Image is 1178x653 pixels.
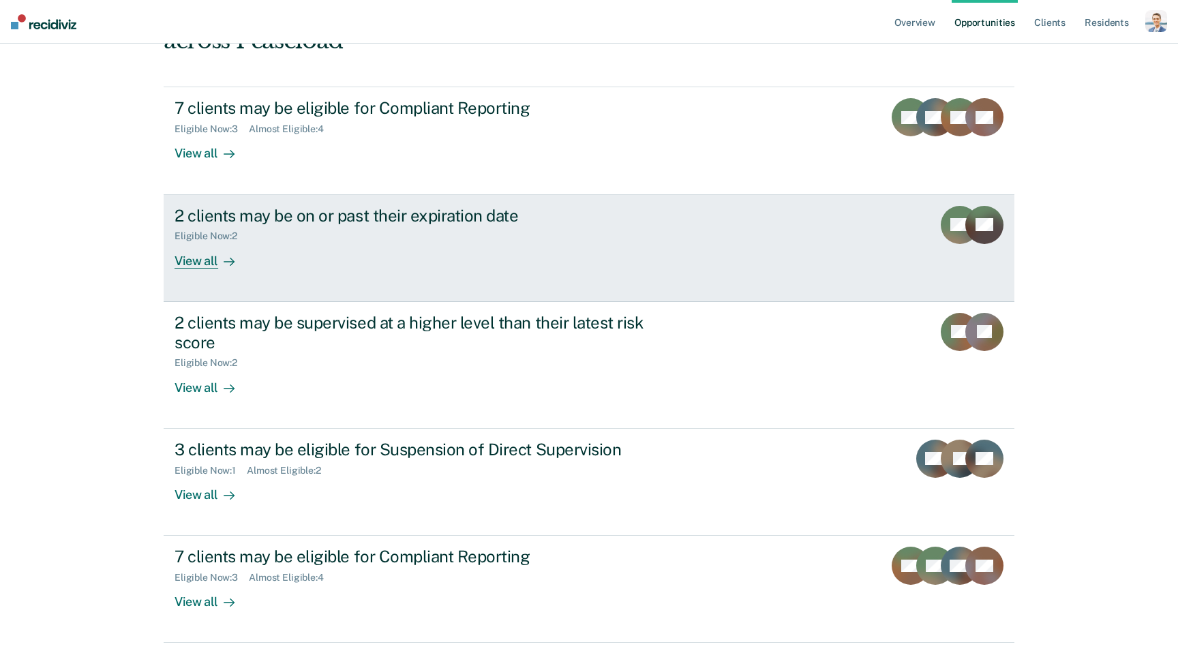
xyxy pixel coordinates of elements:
[175,440,653,459] div: 3 clients may be eligible for Suspension of Direct Supervision
[175,465,247,476] div: Eligible Now : 1
[175,206,653,226] div: 2 clients may be on or past their expiration date
[175,98,653,118] div: 7 clients may be eligible for Compliant Reporting
[164,302,1014,429] a: 2 clients may be supervised at a higher level than their latest risk scoreEligible Now:2View all
[249,572,335,583] div: Almost Eligible : 4
[175,242,251,269] div: View all
[175,230,248,242] div: Eligible Now : 2
[11,14,76,29] img: Recidiviz
[164,87,1014,194] a: 7 clients may be eligible for Compliant ReportingEligible Now:3Almost Eligible:4View all
[175,357,248,369] div: Eligible Now : 2
[175,547,653,566] div: 7 clients may be eligible for Compliant Reporting
[175,583,251,610] div: View all
[164,429,1014,536] a: 3 clients may be eligible for Suspension of Direct SupervisionEligible Now:1Almost Eligible:2View...
[175,135,251,162] div: View all
[164,195,1014,302] a: 2 clients may be on or past their expiration dateEligible Now:2View all
[249,123,335,135] div: Almost Eligible : 4
[175,369,251,395] div: View all
[175,476,251,502] div: View all
[247,465,332,476] div: Almost Eligible : 2
[175,313,653,352] div: 2 clients may be supervised at a higher level than their latest risk score
[164,536,1014,643] a: 7 clients may be eligible for Compliant ReportingEligible Now:3Almost Eligible:4View all
[175,572,249,583] div: Eligible Now : 3
[175,123,249,135] div: Eligible Now : 3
